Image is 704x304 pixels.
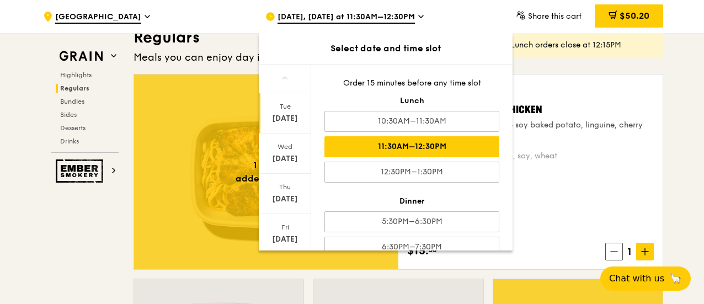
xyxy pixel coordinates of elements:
[324,211,499,232] div: 5:30PM–6:30PM
[324,78,499,89] div: Order 15 minutes before any time slot
[407,151,654,162] div: high protein, contains allium, soy, wheat
[260,223,310,232] div: Fri
[407,243,429,259] span: $15.
[407,102,654,118] div: Honey Duo Mustard Chicken
[324,95,499,106] div: Lunch
[260,113,310,124] div: [DATE]
[324,162,499,183] div: 12:30PM–1:30PM
[260,234,310,245] div: [DATE]
[259,42,513,55] div: Select date and time slot
[56,46,106,66] img: Grain web logo
[511,40,654,51] div: Lunch orders close at 12:15PM
[407,120,654,142] div: house-blend mustard, maple soy baked potato, linguine, cherry tomato
[324,136,499,157] div: 11:30AM–12:30PM
[278,12,415,24] span: [DATE], [DATE] at 11:30AM–12:30PM
[324,196,499,207] div: Dinner
[324,237,499,258] div: 6:30PM–7:30PM
[324,111,499,132] div: 10:30AM–11:30AM
[60,84,89,92] span: Regulars
[609,272,664,285] span: Chat with us
[528,12,582,21] span: Share this cart
[60,71,92,79] span: Highlights
[134,50,663,65] div: Meals you can enjoy day in day out.
[669,272,682,285] span: 🦙
[60,124,86,132] span: Desserts
[620,10,649,21] span: $50.20
[260,183,310,191] div: Thu
[60,98,84,105] span: Bundles
[260,102,310,111] div: Tue
[623,244,636,259] span: 1
[260,153,310,164] div: [DATE]
[56,159,106,183] img: Ember Smokery web logo
[55,12,141,24] span: [GEOGRAPHIC_DATA]
[600,266,691,291] button: Chat with us🦙
[60,137,79,145] span: Drinks
[60,111,77,119] span: Sides
[260,142,310,151] div: Wed
[260,194,310,205] div: [DATE]
[134,28,663,47] h3: Regulars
